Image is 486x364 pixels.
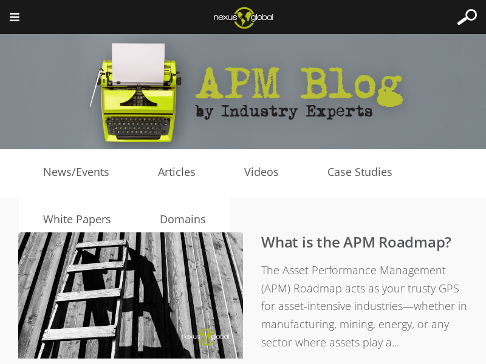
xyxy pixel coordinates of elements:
[303,163,417,181] a: Case Studies
[19,163,134,181] a: News/Events
[220,163,303,181] a: Videos
[204,3,282,32] img: Nexus Global
[261,263,467,349] span: The Asset Performance Management (APM) Roadmap acts as your trusty GPS for asset-intensive indust...
[261,232,451,252] a: What is the APM Roadmap?
[18,232,243,359] img: What is the APM Roadmap?
[134,163,220,181] a: Articles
